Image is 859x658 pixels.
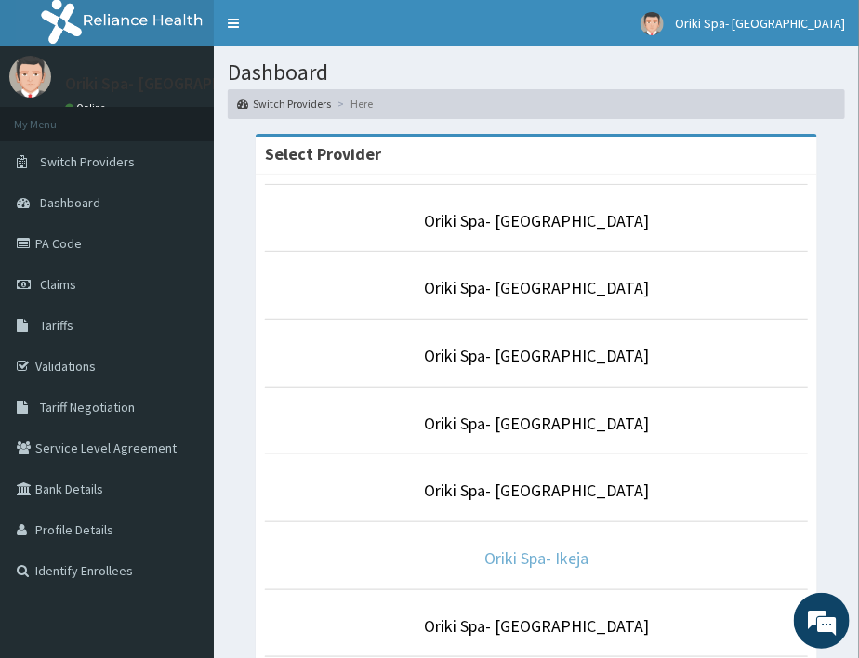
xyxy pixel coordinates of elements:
span: Oriki Spa- [GEOGRAPHIC_DATA] [675,15,845,32]
span: Tariff Negotiation [40,399,135,415]
strong: Select Provider [265,143,381,164]
span: Claims [40,276,76,293]
a: Switch Providers [237,96,331,112]
li: Here [333,96,373,112]
p: Oriki Spa- [GEOGRAPHIC_DATA] [65,75,291,92]
img: User Image [641,12,664,35]
a: Oriki Spa- [GEOGRAPHIC_DATA] [424,277,649,298]
a: Oriki Spa- [GEOGRAPHIC_DATA] [424,345,649,366]
h1: Dashboard [228,60,845,85]
span: Tariffs [40,317,73,334]
a: Oriki Spa- [GEOGRAPHIC_DATA] [424,413,649,434]
span: Switch Providers [40,153,135,170]
a: Oriki Spa- [GEOGRAPHIC_DATA] [424,615,649,637]
span: Dashboard [40,194,100,211]
a: Oriki Spa- [GEOGRAPHIC_DATA] [424,210,649,231]
a: Online [65,101,110,114]
img: User Image [9,56,51,98]
a: Oriki Spa- [GEOGRAPHIC_DATA] [424,480,649,501]
a: Oriki Spa- Ikeja [484,547,588,569]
